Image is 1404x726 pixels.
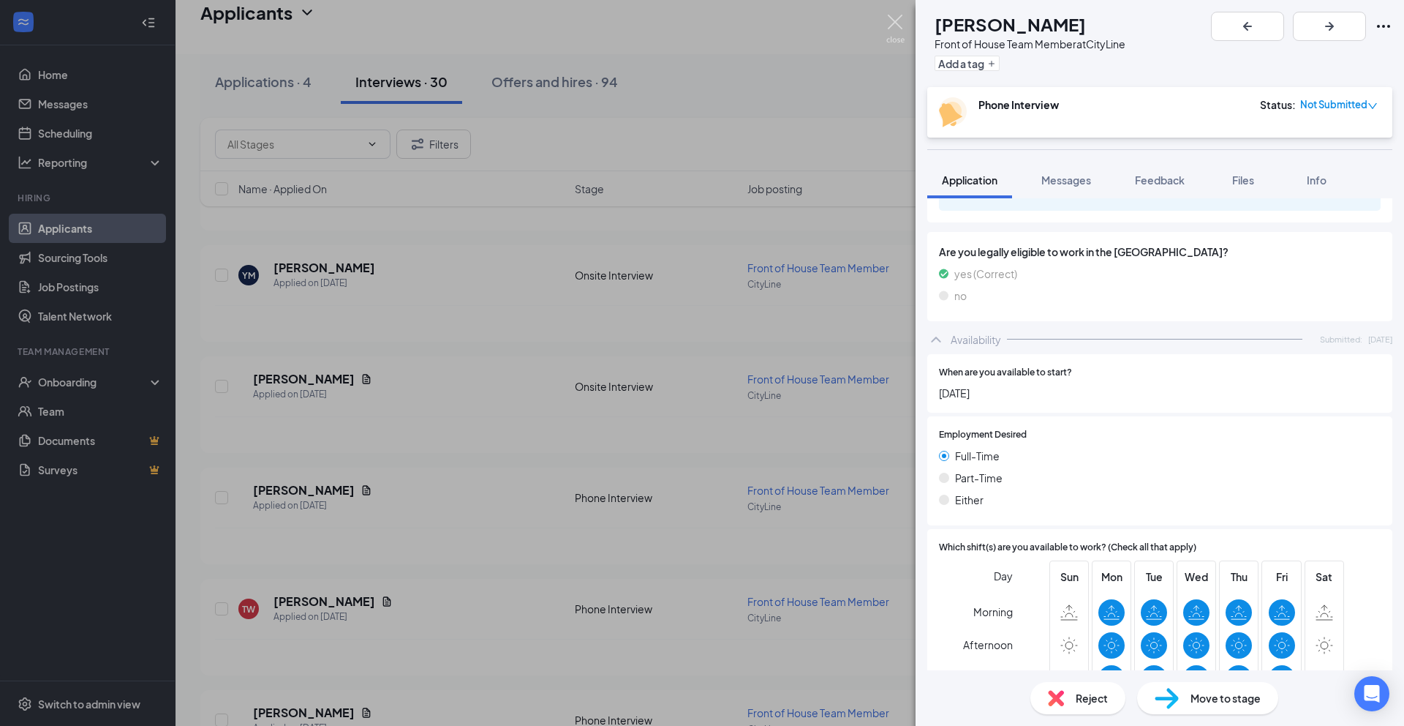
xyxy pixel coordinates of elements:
[978,98,1059,111] b: Phone Interview
[939,428,1027,442] span: Employment Desired
[1141,569,1167,585] span: Tue
[939,244,1381,260] span: Are you legally eligible to work in the [GEOGRAPHIC_DATA]?
[1211,12,1284,41] button: ArrowLeftNew
[994,568,1013,584] span: Day
[939,541,1196,555] span: Which shift(s) are you available to work? (Check all that apply)
[1135,173,1185,187] span: Feedback
[942,173,997,187] span: Application
[1368,333,1392,345] span: [DATE]
[927,331,945,348] svg: ChevronUp
[1354,676,1389,711] div: Open Intercom Messenger
[1056,569,1082,585] span: Sun
[1311,569,1337,585] span: Sat
[939,366,1072,380] span: When are you available to start?
[1269,569,1295,585] span: Fri
[955,470,1003,486] span: Part-Time
[1300,97,1367,112] span: Not Submitted
[1076,690,1108,706] span: Reject
[1098,569,1125,585] span: Mon
[935,12,1086,37] h1: [PERSON_NAME]
[955,448,1000,464] span: Full-Time
[954,288,967,304] span: no
[1320,333,1362,345] span: Submitted:
[1226,569,1252,585] span: Thu
[1041,173,1091,187] span: Messages
[1260,97,1296,112] div: Status :
[954,266,1017,282] span: yes (Correct)
[974,665,1013,691] span: Evening
[955,492,984,508] span: Either
[1183,569,1209,585] span: Wed
[1232,173,1254,187] span: Files
[1307,173,1326,187] span: Info
[939,385,1381,401] span: [DATE]
[1321,18,1338,35] svg: ArrowRight
[973,599,1013,625] span: Morning
[963,632,1013,658] span: Afternoon
[987,59,996,68] svg: Plus
[951,332,1001,347] div: Availability
[1190,690,1261,706] span: Move to stage
[1293,12,1366,41] button: ArrowRight
[1375,18,1392,35] svg: Ellipses
[1239,18,1256,35] svg: ArrowLeftNew
[935,37,1125,51] div: Front of House Team Member at CityLine
[1367,101,1378,111] span: down
[935,56,1000,71] button: PlusAdd a tag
